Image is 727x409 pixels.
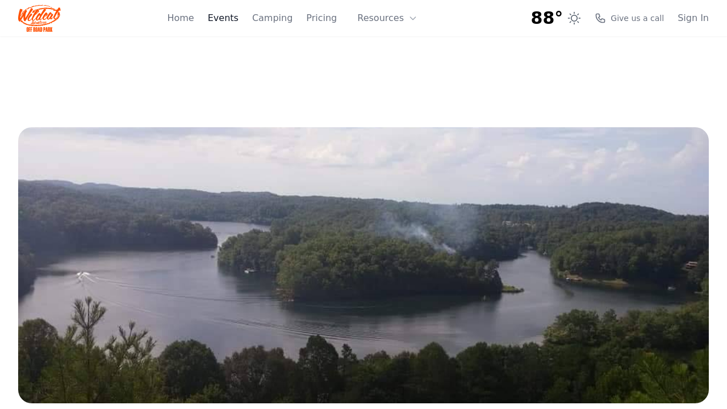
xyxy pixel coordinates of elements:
[531,8,563,28] span: 88°
[611,12,664,24] span: Give us a call
[350,7,424,30] button: Resources
[595,12,664,24] a: Give us a call
[306,11,337,25] a: Pricing
[678,11,709,25] a: Sign In
[18,5,61,32] img: Wildcat Logo
[252,11,293,25] a: Camping
[208,11,239,25] a: Events
[167,11,194,25] a: Home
